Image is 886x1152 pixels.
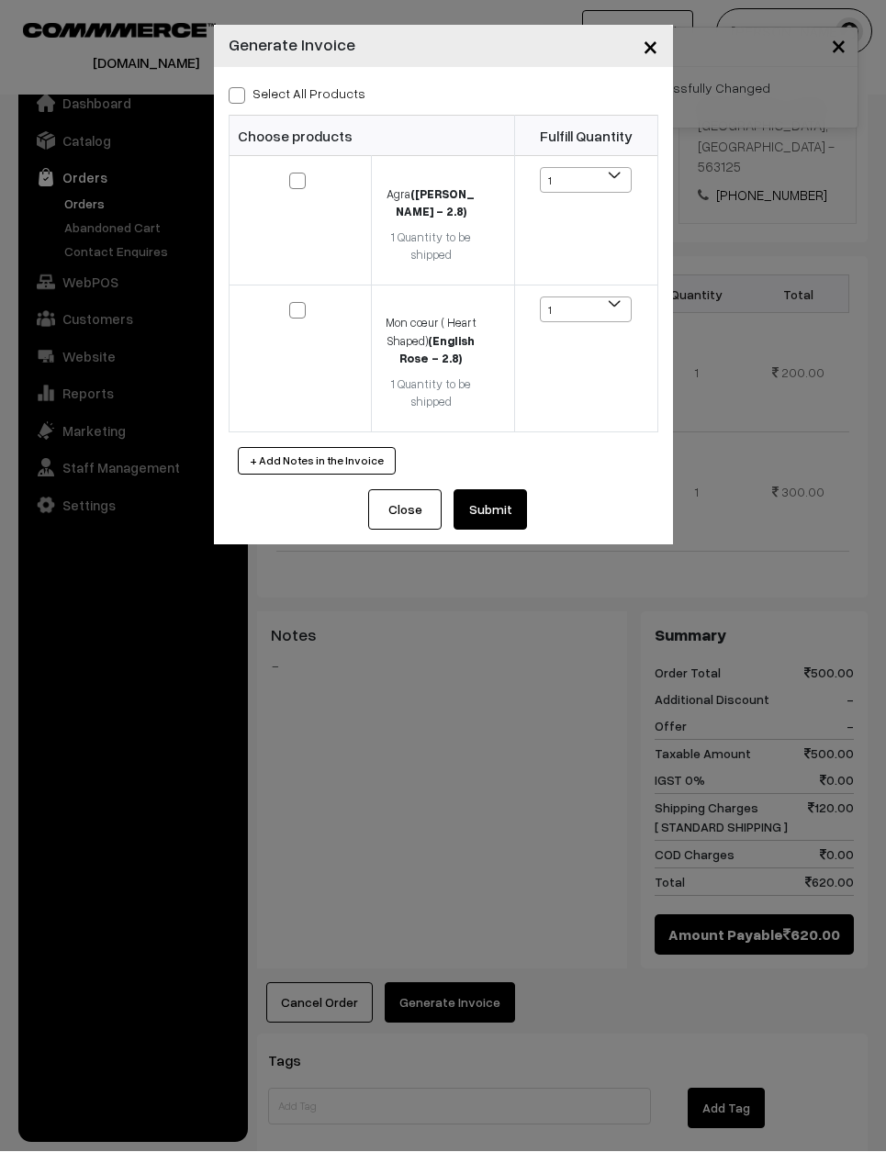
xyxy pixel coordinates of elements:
div: Agra [383,186,478,222]
button: Close [628,18,673,75]
span: 1 [540,297,632,323]
div: Mon cœur ( Heart Shaped) [383,315,478,369]
div: 1 Quantity to be shipped [383,376,478,412]
th: Fulfill Quantity [514,117,657,157]
th: Choose products [229,117,514,157]
h4: Generate Invoice [229,33,355,58]
div: 1 Quantity to be shipped [383,229,478,265]
span: 1 [541,169,631,195]
strong: ([PERSON_NAME] - 2.8) [396,187,476,220]
button: Submit [454,490,527,531]
button: + Add Notes in the Invoice [238,448,396,475]
span: × [643,29,658,63]
span: 1 [541,298,631,324]
span: 1 [540,168,632,194]
strong: (English Rose - 2.8) [399,334,475,367]
button: Close [368,490,442,531]
label: Select all Products [229,84,365,104]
